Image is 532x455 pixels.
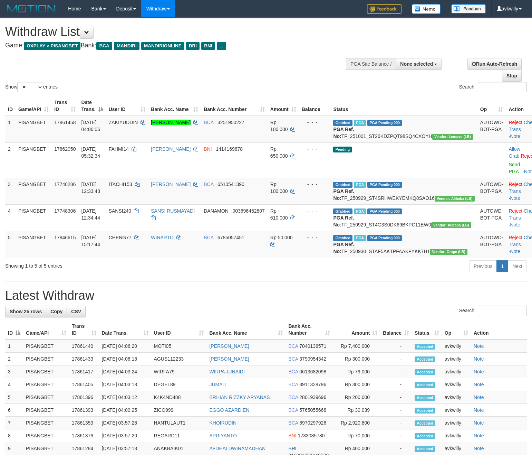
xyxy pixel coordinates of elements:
[474,394,484,400] a: Note
[415,408,435,414] span: Accepted
[151,182,191,187] a: [PERSON_NAME]
[5,404,23,417] td: 6
[333,182,352,188] span: Grabbed
[109,146,129,152] span: FAHMI14
[23,378,69,391] td: PISANGBET
[16,231,51,258] td: PISANGBET
[286,320,333,340] th: Bank Acc. Number: activate to sort column ascending
[288,343,298,349] span: BCA
[270,146,288,159] span: Rp 650.000
[5,306,46,317] a: Show 25 rows
[302,146,328,152] div: - - -
[5,391,23,404] td: 5
[509,146,521,159] span: ·
[333,378,380,391] td: Rp 300,000
[209,433,237,438] a: APRIYANTO
[99,378,151,391] td: [DATE] 04:03:18
[330,96,477,116] th: Status
[5,429,23,442] td: 8
[99,404,151,417] td: [DATE] 04:00:25
[299,96,331,116] th: Balance
[354,235,366,241] span: Marked by avksona
[109,120,138,125] span: ZAKIYUDDIN
[474,382,484,387] a: Note
[380,429,412,442] td: -
[333,340,380,353] td: Rp 7,400,000
[17,82,43,92] select: Showentries
[5,365,23,378] td: 3
[467,58,522,70] a: Run Auto-Refresh
[299,420,326,426] span: Copy 6970297926 to clipboard
[106,96,148,116] th: User ID: activate to sort column ascending
[148,96,201,116] th: Bank Acc. Name: activate to sort column ascending
[209,407,249,413] a: EGGO AZARDIEN
[509,182,522,187] a: Reject
[109,208,131,214] span: SANSI240
[288,356,298,362] span: BCA
[510,133,520,139] a: Note
[81,235,100,247] span: [DATE] 15:17:44
[151,208,195,214] a: SANSI RUSMAYADI
[442,429,471,442] td: avkwilly
[380,365,412,378] td: -
[288,382,298,387] span: BCA
[16,142,51,178] td: PISANGBET
[54,182,76,187] span: 17748286
[5,3,58,14] img: MOTION_logo.png
[299,356,326,362] span: Copy 3790954342 to clipboard
[51,96,78,116] th: Trans ID: activate to sort column ascending
[69,417,99,429] td: 17861353
[24,42,80,50] span: OXPLAY > PISANGBET
[299,343,326,349] span: Copy 7040136571 to clipboard
[380,320,412,340] th: Balance: activate to sort column ascending
[23,391,69,404] td: PISANGBET
[204,120,213,125] span: BCA
[288,446,296,451] span: BRI
[333,242,354,254] b: PGA Ref. No:
[442,404,471,417] td: avkwilly
[209,356,249,362] a: [PERSON_NAME]
[217,120,244,125] span: Copy 3251950227 to clipboard
[151,120,191,125] a: [PERSON_NAME]
[415,382,435,388] span: Accepted
[302,234,328,241] div: - - -
[96,42,112,50] span: BCA
[474,407,484,413] a: Note
[54,146,76,152] span: 17862050
[346,58,396,70] div: PGA Site Balance /
[204,146,212,152] span: BNI
[5,231,16,258] td: 5
[442,391,471,404] td: avkwilly
[69,365,99,378] td: 17861417
[367,120,402,126] span: PGA Pending
[54,208,76,214] span: 17748306
[69,378,99,391] td: 17861405
[509,146,520,159] a: Allow Grab
[380,378,412,391] td: -
[81,182,100,194] span: [DATE] 12:33:43
[333,120,352,126] span: Grabbed
[206,320,286,340] th: Bank Acc. Name: activate to sort column ascending
[69,340,99,353] td: 17861440
[478,82,527,92] input: Search:
[141,42,184,50] span: MANDIRIONLINE
[333,208,352,214] span: Grabbed
[46,306,67,317] a: Copy
[333,127,354,139] b: PGA Ref. No:
[81,146,100,159] span: [DATE] 05:32:34
[477,96,506,116] th: Op: activate to sort column ascending
[23,417,69,429] td: PISANGBET
[268,96,299,116] th: Amount: activate to sort column ascending
[478,306,527,316] input: Search:
[5,260,216,269] div: Showing 1 to 5 of 5 entries
[151,340,207,353] td: MOTI05
[412,320,442,340] th: Status: activate to sort column ascending
[99,320,151,340] th: Date Trans.: activate to sort column ascending
[5,178,16,204] td: 3
[201,96,268,116] th: Bank Acc. Number: activate to sort column ascending
[442,320,471,340] th: Op: activate to sort column ascending
[5,116,16,143] td: 1
[69,320,99,340] th: Trans ID: activate to sort column ascending
[415,344,435,350] span: Accepted
[442,417,471,429] td: avkwilly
